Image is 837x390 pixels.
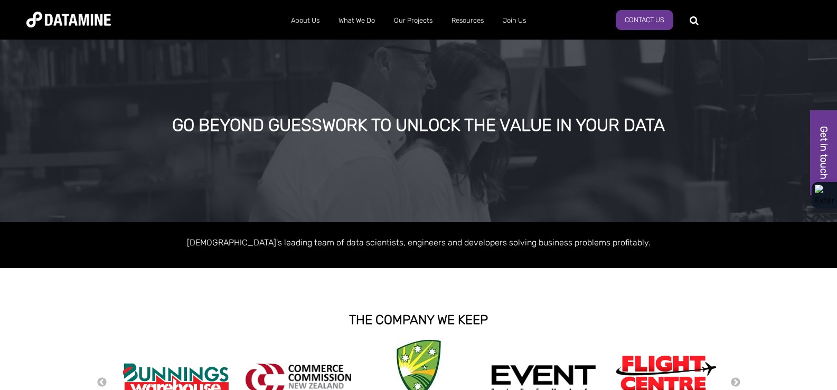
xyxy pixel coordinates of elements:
[97,377,107,388] button: Previous
[815,185,834,206] img: Extension Icon
[26,12,111,27] img: Datamine
[616,10,673,30] a: Contact Us
[329,7,384,34] a: What We Do
[730,377,741,388] button: Next
[118,235,720,250] p: [DEMOGRAPHIC_DATA]'s leading team of data scientists, engineers and developers solving business p...
[493,7,535,34] a: Join Us
[810,110,837,195] a: Get in touch
[349,312,488,327] strong: THE COMPANY WE KEEP
[281,7,329,34] a: About Us
[442,7,493,34] a: Resources
[97,116,740,135] div: GO BEYOND GUESSWORK TO UNLOCK THE VALUE IN YOUR DATA
[384,7,442,34] a: Our Projects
